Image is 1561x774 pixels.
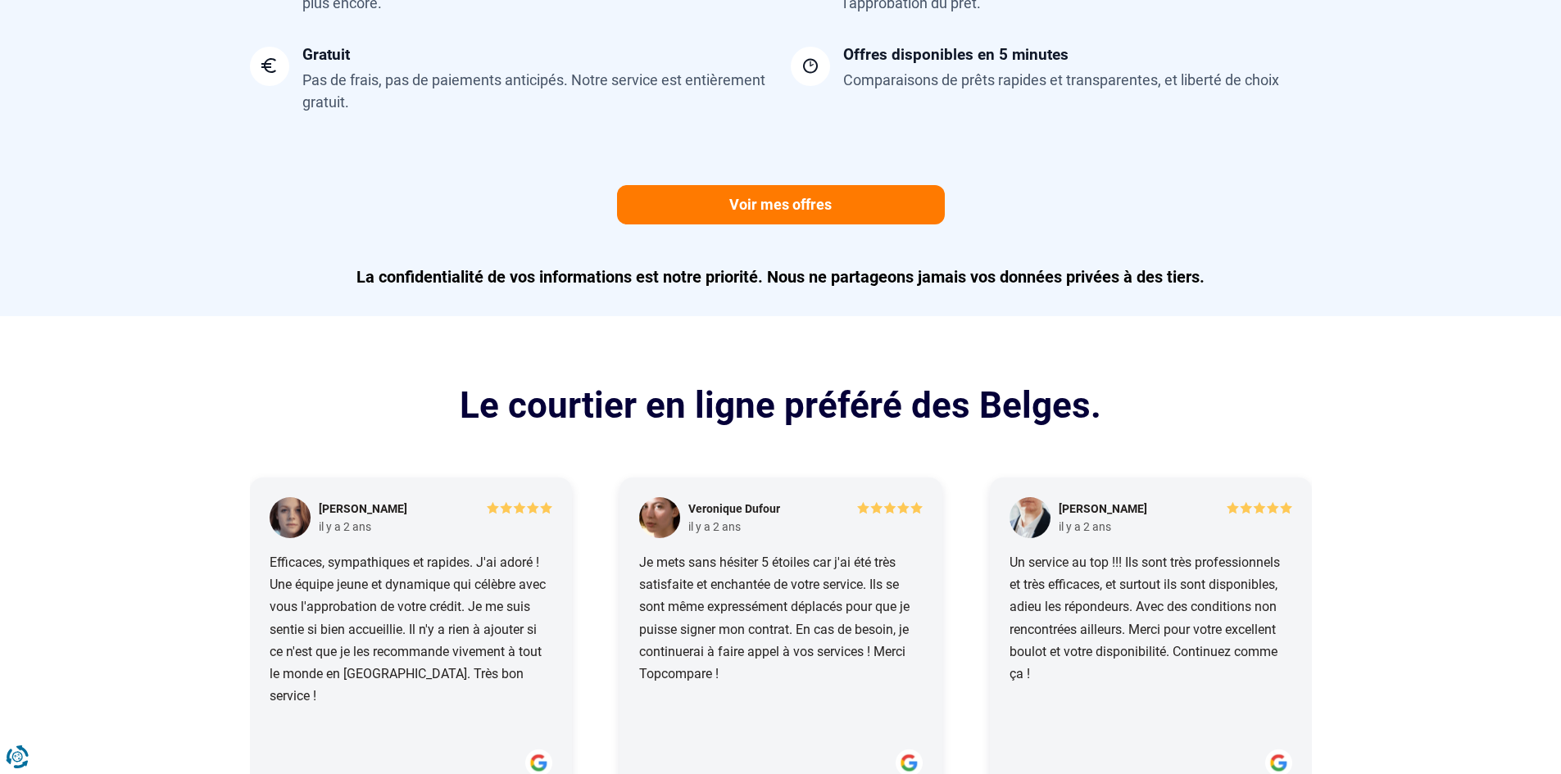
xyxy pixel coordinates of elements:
[1009,551,1291,736] p: Un service au top !!! Ils sont très professionnels et très efficaces, et surtout ils sont disponi...
[302,69,771,113] div: Pas de frais, pas de paiements anticipés. Notre service est entièrement gratuit.
[318,519,370,534] div: il y a 2 ans
[1058,501,1146,518] div: [PERSON_NAME]
[639,551,922,736] p: Je mets sans hésiter 5 étoiles car j'ai été très satisfaite et enchantée de votre service. Ils se...
[688,501,780,518] div: Veronique Dufour
[617,185,945,224] a: Voir mes offres
[856,501,922,514] img: 5/5
[487,501,552,514] img: 5/5
[843,47,1069,62] div: Offres disponibles en 5 minutes
[843,69,1279,91] div: Comparaisons de prêts rapides et transparentes, et liberté de choix
[1058,519,1110,534] div: il y a 2 ans
[688,519,741,534] div: il y a 2 ans
[250,265,1312,288] p: La confidentialité de vos informations est notre priorité. Nous ne partageons jamais vos données ...
[269,551,551,736] p: Efficaces, sympathiques et rapides. J'ai adoré ! Une équipe jeune et dynamique qui célèbre avec v...
[318,501,406,518] div: [PERSON_NAME]
[250,382,1312,430] h2: Le courtier en ligne préféré des Belges.
[1226,501,1291,514] img: 5/5
[302,47,350,62] div: Gratuit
